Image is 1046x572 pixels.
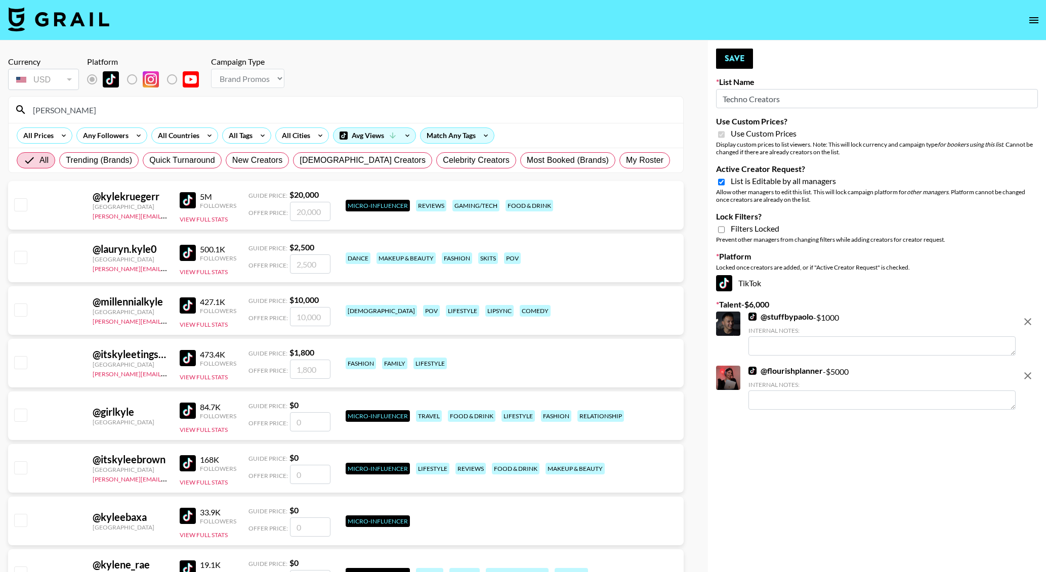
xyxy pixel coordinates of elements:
[180,268,228,276] button: View Full Stats
[504,252,521,264] div: pov
[93,511,168,523] div: @ kyleebaxa
[200,297,236,307] div: 427.1K
[748,367,757,375] img: TikTok
[455,463,486,474] div: reviews
[8,57,79,67] div: Currency
[93,453,168,466] div: @ itskyleebrown
[716,275,732,291] img: TikTok
[276,128,312,143] div: All Cities
[93,263,242,273] a: [PERSON_NAME][EMAIL_ADDRESS][DOMAIN_NAME]
[200,507,236,517] div: 33.9K
[200,402,236,412] div: 84.7K
[180,215,228,223] button: View Full Stats
[248,349,287,357] span: Guide Price:
[223,128,255,143] div: All Tags
[346,305,417,317] div: [DEMOGRAPHIC_DATA]
[748,366,1016,410] div: - $ 5000
[180,478,228,486] button: View Full Stats
[938,141,1003,148] em: for bookers using this list
[290,202,330,221] input: 20,000
[346,515,410,527] div: Micro-Influencer
[180,508,196,524] img: TikTok
[200,412,236,420] div: Followers
[180,321,228,328] button: View Full Stats
[248,419,288,427] span: Offer Price:
[577,410,624,422] div: relationship
[492,463,539,474] div: food & drink
[180,245,196,261] img: TikTok
[333,128,415,143] div: Avg Views
[8,7,109,31] img: Grail Talent
[346,200,410,211] div: Micro-Influencer
[143,71,159,87] img: Instagram
[448,410,495,422] div: food & drink
[93,348,168,361] div: @ itskyleetingstrom
[87,57,207,67] div: Platform
[290,465,330,484] input: 0
[716,77,1038,87] label: List Name
[716,141,1038,156] div: Display custom prices to list viewers. Note: This will lock currency and campaign type . Cannot b...
[290,307,330,326] input: 10,000
[289,347,314,357] strong: $ 1,800
[200,465,236,472] div: Followers
[382,358,407,369] div: family
[520,305,551,317] div: comedy
[8,67,79,92] div: Currency is locked to USD
[77,128,131,143] div: Any Followers
[423,305,440,317] div: pov
[289,400,299,410] strong: $ 0
[416,200,446,211] div: reviews
[731,224,779,234] span: Filters Locked
[289,558,299,567] strong: $ 0
[200,244,236,254] div: 500.1K
[546,463,605,474] div: makeup & beauty
[716,275,1038,291] div: TikTok
[290,254,330,274] input: 2,500
[39,154,49,166] span: All
[443,154,510,166] span: Celebrity Creators
[716,251,1038,261] label: Platform
[183,71,199,87] img: YouTube
[93,190,168,203] div: @ kylekruegerr
[87,69,207,90] div: List locked to TikTok.
[442,252,472,264] div: fashion
[478,252,498,264] div: skits
[180,192,196,208] img: TikTok
[416,463,449,474] div: lifestyle
[716,116,1038,126] label: Use Custom Prices?
[716,211,1038,222] label: Lock Filters?
[716,263,1038,271] div: Locked once creators are added, or if "Active Creator Request" is checked.
[731,176,836,186] span: List is Editable by all managers
[452,200,499,211] div: gaming/tech
[93,295,168,308] div: @ millennialkyle
[180,297,196,314] img: TikTok
[300,154,426,166] span: [DEMOGRAPHIC_DATA] Creators
[748,312,1016,356] div: - $ 1000
[290,517,330,537] input: 0
[416,410,442,422] div: travel
[180,350,196,366] img: TikTok
[248,472,288,479] span: Offer Price:
[93,361,168,368] div: [GEOGRAPHIC_DATA]
[93,473,242,483] a: [PERSON_NAME][EMAIL_ADDRESS][DOMAIN_NAME]
[93,210,242,220] a: [PERSON_NAME][EMAIL_ADDRESS][DOMAIN_NAME]
[248,367,288,374] span: Offer Price:
[180,426,228,433] button: View Full Stats
[716,188,1038,203] div: Allow other managers to edit this list. This will lock campaign platform for . Platform cannot be...
[248,402,287,410] span: Guide Price:
[716,164,1038,174] label: Active Creator Request?
[289,295,319,304] strong: $ 10,000
[180,403,196,419] img: TikTok
[93,368,242,378] a: [PERSON_NAME][EMAIL_ADDRESS][DOMAIN_NAME]
[748,327,1016,334] div: Internal Notes:
[200,560,236,570] div: 19.1K
[149,154,215,166] span: Quick Turnaround
[248,524,288,532] span: Offer Price:
[200,517,236,525] div: Followers
[152,128,201,143] div: All Countries
[290,412,330,431] input: 0
[248,297,287,304] span: Guide Price:
[200,202,236,209] div: Followers
[211,57,284,67] div: Campaign Type
[421,128,494,143] div: Match Any Tags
